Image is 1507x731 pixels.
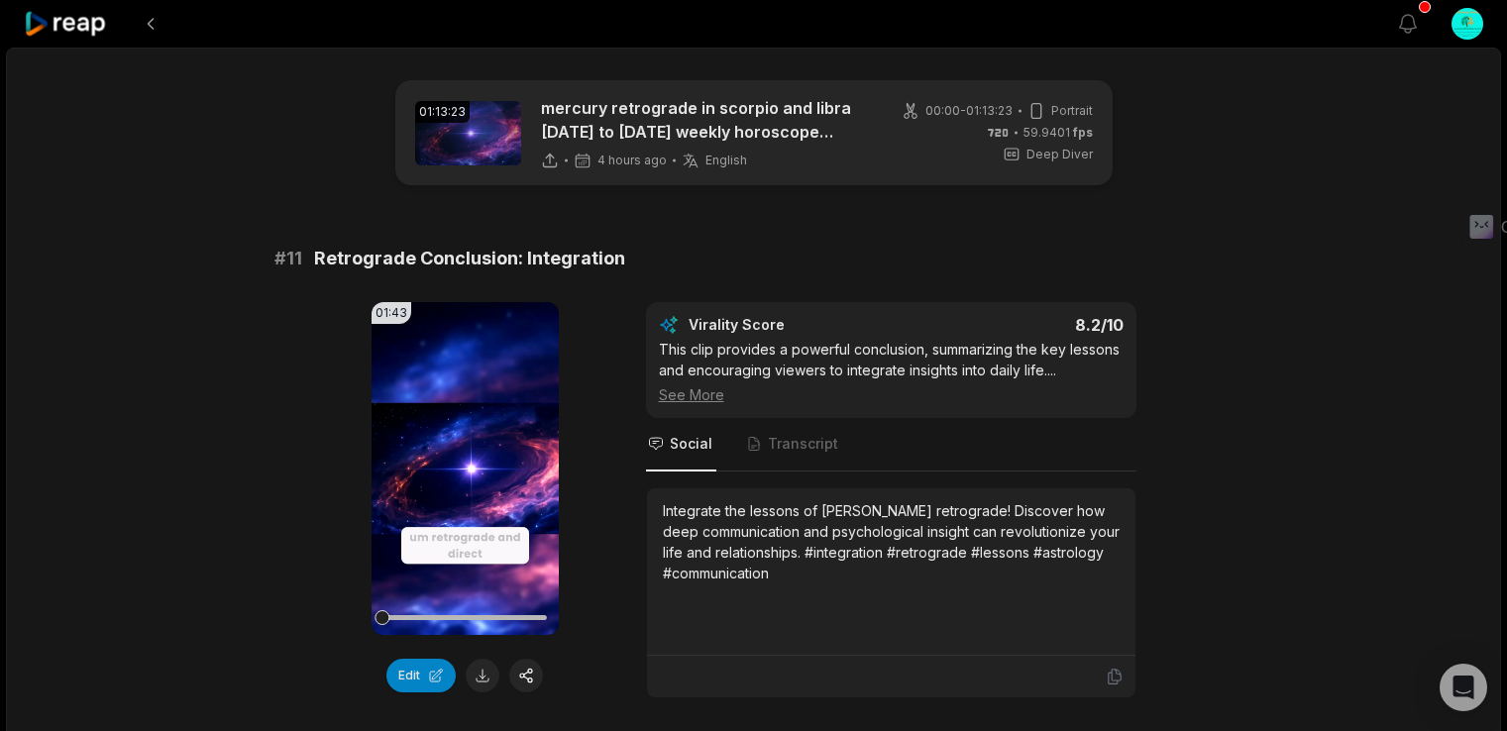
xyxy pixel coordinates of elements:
div: See More [659,384,1124,405]
div: 8.2 /10 [911,315,1124,335]
div: Open Intercom Messenger [1440,664,1487,711]
span: Social [670,434,712,454]
video: Your browser does not support mp4 format. [372,302,559,635]
span: English [705,153,747,168]
span: 4 hours ago [597,153,667,168]
span: Portrait [1051,102,1093,120]
p: mercury retrograde in scorpio and libra [DATE] to [DATE] weekly horoscope prediction astrology fo... [541,96,878,144]
span: Deep Diver [1026,146,1093,163]
div: 01:13:23 [415,101,470,123]
div: This clip provides a powerful conclusion, summarizing the key lessons and encouraging viewers to ... [659,339,1124,405]
span: # 11 [274,245,302,272]
div: Integrate the lessons of [PERSON_NAME] retrograde! Discover how deep communication and psychologi... [663,500,1120,583]
span: 59.9401 [1023,124,1093,142]
nav: Tabs [646,418,1136,471]
span: fps [1073,125,1093,140]
button: Edit [386,659,456,692]
span: 00:00 - 01:13:23 [925,102,1013,120]
span: Transcript [768,434,838,454]
div: Virality Score [689,315,902,335]
span: Retrograde Conclusion: Integration [314,245,625,272]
